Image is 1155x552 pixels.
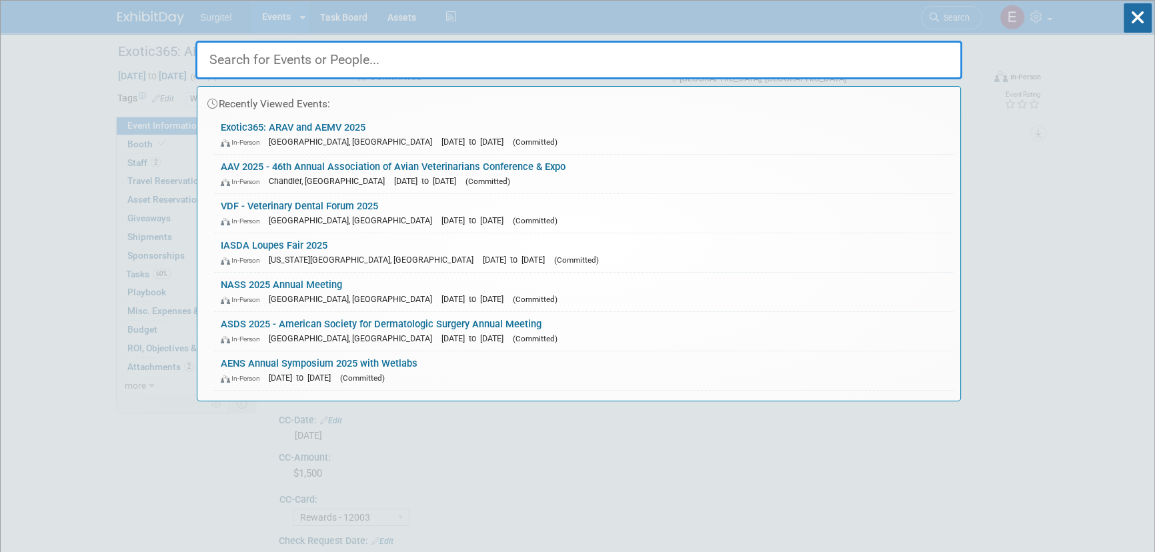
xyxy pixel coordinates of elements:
span: [DATE] to [DATE] [394,176,463,186]
span: [GEOGRAPHIC_DATA], [GEOGRAPHIC_DATA] [269,215,439,225]
a: ASDS 2025 - American Society for Dermatologic Surgery Annual Meeting In-Person [GEOGRAPHIC_DATA],... [214,312,954,351]
a: AENS Annual Symposium 2025 with Wetlabs In-Person [DATE] to [DATE] (Committed) [214,351,954,390]
span: [GEOGRAPHIC_DATA], [GEOGRAPHIC_DATA] [269,137,439,147]
span: (Committed) [554,255,599,265]
span: In-Person [221,138,266,147]
span: In-Person [221,295,266,304]
input: Search for Events or People... [195,41,962,79]
span: Chandler, [GEOGRAPHIC_DATA] [269,176,391,186]
span: In-Person [221,256,266,265]
a: VDF - Veterinary Dental Forum 2025 In-Person [GEOGRAPHIC_DATA], [GEOGRAPHIC_DATA] [DATE] to [DATE... [214,194,954,233]
span: (Committed) [513,216,557,225]
a: IASDA Loupes Fair 2025 In-Person [US_STATE][GEOGRAPHIC_DATA], [GEOGRAPHIC_DATA] [DATE] to [DATE] ... [214,233,954,272]
span: (Committed) [465,177,510,186]
a: AAV 2025 - 46th Annual Association of Avian Veterinarians Conference & Expo In-Person Chandler, [... [214,155,954,193]
span: In-Person [221,374,266,383]
span: [GEOGRAPHIC_DATA], [GEOGRAPHIC_DATA] [269,333,439,343]
span: [US_STATE][GEOGRAPHIC_DATA], [GEOGRAPHIC_DATA] [269,255,480,265]
span: [DATE] to [DATE] [483,255,551,265]
a: NASS 2025 Annual Meeting In-Person [GEOGRAPHIC_DATA], [GEOGRAPHIC_DATA] [DATE] to [DATE] (Committed) [214,273,954,311]
span: [DATE] to [DATE] [269,373,337,383]
span: [GEOGRAPHIC_DATA], [GEOGRAPHIC_DATA] [269,294,439,304]
div: Recently Viewed Events: [204,87,954,115]
span: [DATE] to [DATE] [441,137,510,147]
span: (Committed) [513,137,557,147]
span: In-Person [221,177,266,186]
span: (Committed) [513,334,557,343]
span: In-Person [221,335,266,343]
span: (Committed) [513,295,557,304]
span: (Committed) [340,373,385,383]
span: [DATE] to [DATE] [441,215,510,225]
a: Exotic365: ARAV and AEMV 2025 In-Person [GEOGRAPHIC_DATA], [GEOGRAPHIC_DATA] [DATE] to [DATE] (Co... [214,115,954,154]
span: [DATE] to [DATE] [441,294,510,304]
span: In-Person [221,217,266,225]
span: [DATE] to [DATE] [441,333,510,343]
